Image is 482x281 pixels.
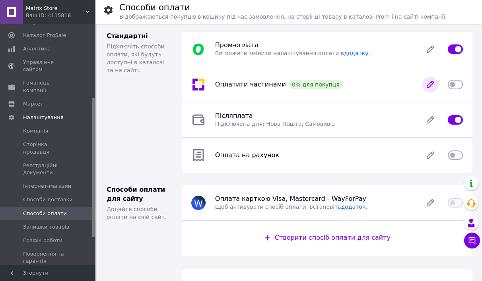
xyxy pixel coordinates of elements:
span: Способи оплати для сайту [107,186,165,202]
span: Оплата карткою Visa, Mastercard - WayForPay [215,195,366,202]
span: Пром-оплата [215,41,258,49]
span: Маркет [23,100,43,108]
span: Налаштування [23,114,64,121]
h1: Способи оплати [119,3,190,12]
span: Гаманець компанії [23,79,74,94]
span: Додайте способи оплати на свій сайт. [107,206,167,220]
button: Чат з покупцем [464,233,480,248]
span: Інтернет-магазин [23,183,71,190]
a: додаток [341,204,366,210]
span: Способи оплати [23,210,67,217]
span: Ви можете змінити налаштування оплати в . [215,50,370,56]
span: Аналітика [23,45,51,52]
span: Повернення та гарантія [23,250,74,265]
span: Графік роботи [23,237,62,244]
div: Створити спосіб оплати для сайту [264,233,391,243]
span: Компанія [23,127,48,135]
span: Післяплата [215,112,253,119]
div: Ваш ID: 4115818 [26,12,95,19]
span: Сторінка продавця [23,141,74,155]
span: Реєстраційні документи [23,162,74,176]
a: додатку [344,50,368,56]
span: Відображаються покупцю в кошику під час замовлення, на сторінці товару в каталозі Prom і на сайті... [119,13,447,20]
span: Підключіть способи оплати, які будуть доступні в каталозі та на сайті. [107,43,165,73]
span: Способи доставки [23,196,73,203]
span: Залишки товарів [23,223,69,231]
span: Щоб активувати спосіб оплати, встановіть . [215,204,367,210]
span: Matrix Store [26,5,86,12]
span: Управління сайтом [23,59,74,73]
span: Оплата на рахунок [215,151,279,159]
span: Створити спосіб оплати для сайту [275,234,391,241]
span: Підключена для: Нова Пошта, Самовивіз [215,121,335,127]
span: Оплатити частинами [215,81,286,88]
span: Каталог ProSale [23,32,66,39]
div: 0% для покупця [289,80,343,89]
span: Стандартні [107,32,148,40]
